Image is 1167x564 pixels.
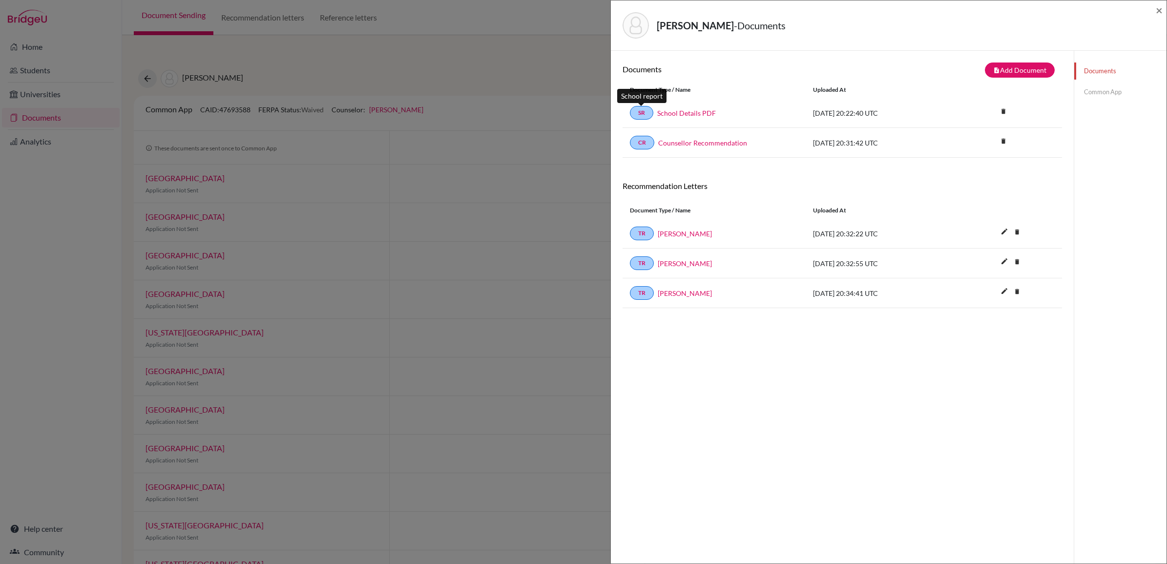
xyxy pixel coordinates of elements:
[996,225,1013,240] button: edit
[1010,254,1024,269] i: delete
[813,259,878,268] span: [DATE] 20:32:55 UTC
[996,285,1013,299] button: edit
[623,85,806,94] div: Document Type / Name
[623,64,842,74] h6: Documents
[630,256,654,270] a: TR
[996,104,1011,119] i: delete
[623,206,806,215] div: Document Type / Name
[657,20,734,31] strong: [PERSON_NAME]
[1156,3,1163,17] span: ×
[997,224,1012,239] i: edit
[658,288,712,298] a: [PERSON_NAME]
[658,138,747,148] a: Counsellor Recommendation
[630,227,654,240] a: TR
[1010,226,1024,239] a: delete
[630,136,654,149] a: CR
[997,283,1012,299] i: edit
[813,230,878,238] span: [DATE] 20:32:22 UTC
[996,135,1011,148] a: delete
[734,20,786,31] span: - Documents
[985,63,1055,78] button: note_addAdd Document
[813,289,878,297] span: [DATE] 20:34:41 UTC
[623,181,1062,190] h6: Recommendation Letters
[806,138,952,148] div: [DATE] 20:31:42 UTC
[1156,4,1163,16] button: Close
[658,229,712,239] a: [PERSON_NAME]
[806,108,952,118] div: [DATE] 20:22:40 UTC
[996,255,1013,270] button: edit
[996,105,1011,119] a: delete
[997,253,1012,269] i: edit
[1074,84,1167,101] a: Common App
[1010,286,1024,299] a: delete
[1074,63,1167,80] a: Documents
[806,85,952,94] div: Uploaded at
[993,67,1000,74] i: note_add
[630,286,654,300] a: TR
[1010,256,1024,269] a: delete
[1010,284,1024,299] i: delete
[806,206,952,215] div: Uploaded at
[996,134,1011,148] i: delete
[658,258,712,269] a: [PERSON_NAME]
[657,108,716,118] a: School Details PDF
[1010,225,1024,239] i: delete
[617,89,667,103] div: School report
[630,106,653,120] a: SR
